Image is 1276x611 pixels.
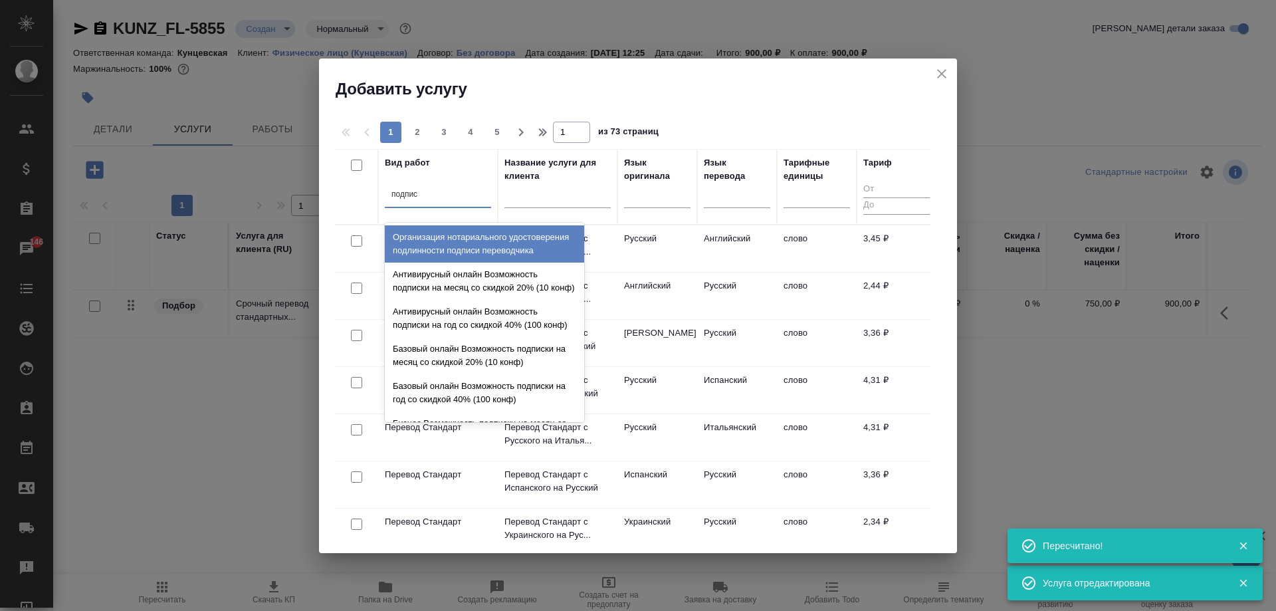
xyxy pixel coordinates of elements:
[336,78,957,100] h2: Добавить услугу
[777,273,857,319] td: слово
[857,273,936,319] td: 2,44 ₽
[857,367,936,414] td: 4,31 ₽
[385,421,491,434] p: Перевод Стандарт
[486,122,508,143] button: 5
[385,300,584,337] div: Антивирусный онлайн Возможность подписки на год со скидкой 40% (100 конф)
[697,367,777,414] td: Испанский
[784,156,850,183] div: Тарифные единицы
[504,156,611,183] div: Название услуги для клиента
[433,122,455,143] button: 3
[857,509,936,555] td: 2,34 ₽
[777,414,857,461] td: слово
[777,225,857,272] td: слово
[697,225,777,272] td: Английский
[385,225,584,263] div: Организация нотариального удостоверения подлинности подписи переводчика
[857,225,936,272] td: 3,45 ₽
[857,414,936,461] td: 4,31 ₽
[385,156,430,170] div: Вид работ
[777,367,857,414] td: слово
[863,197,930,214] input: До
[857,461,936,508] td: 3,36 ₽
[504,515,611,542] p: Перевод Стандарт с Украинского на Рус...
[385,515,491,529] p: Перевод Стандарт
[617,461,697,508] td: Испанский
[863,156,892,170] div: Тариф
[777,320,857,366] td: слово
[704,156,770,183] div: Язык перевода
[857,320,936,366] td: 3,36 ₽
[1229,540,1257,552] button: Закрыть
[460,126,481,139] span: 4
[697,461,777,508] td: Русский
[504,421,611,447] p: Перевод Стандарт с Русского на Италья...
[697,509,777,555] td: Русский
[1229,577,1257,589] button: Закрыть
[385,412,584,449] div: Бизнес Возможность подписки на месяц со скидкой 20% (10 конф)
[433,126,455,139] span: 3
[932,64,952,84] button: close
[1043,576,1218,590] div: Услуга отредактирована
[385,263,584,300] div: Антивирусный онлайн Возможность подписки на месяц со скидкой 20% (10 конф)
[697,273,777,319] td: Русский
[598,124,659,143] span: из 73 страниц
[617,367,697,414] td: Русский
[863,182,930,198] input: От
[617,414,697,461] td: Русский
[617,273,697,319] td: Английский
[777,509,857,555] td: слово
[460,122,481,143] button: 4
[1043,539,1218,552] div: Пересчитано!
[697,320,777,366] td: Русский
[385,374,584,412] div: Базовый онлайн Возможность подписки на год со скидкой 40% (100 конф)
[407,122,428,143] button: 2
[617,225,697,272] td: Русский
[385,337,584,374] div: Базовый онлайн Возможность подписки на месяц со скидкой 20% (10 конф)
[624,156,691,183] div: Язык оригинала
[617,509,697,555] td: Украинский
[407,126,428,139] span: 2
[777,461,857,508] td: слово
[486,126,508,139] span: 5
[617,320,697,366] td: [PERSON_NAME]
[504,468,611,495] p: Перевод Стандарт с Испанского на Русский
[385,468,491,481] p: Перевод Стандарт
[697,414,777,461] td: Итальянский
